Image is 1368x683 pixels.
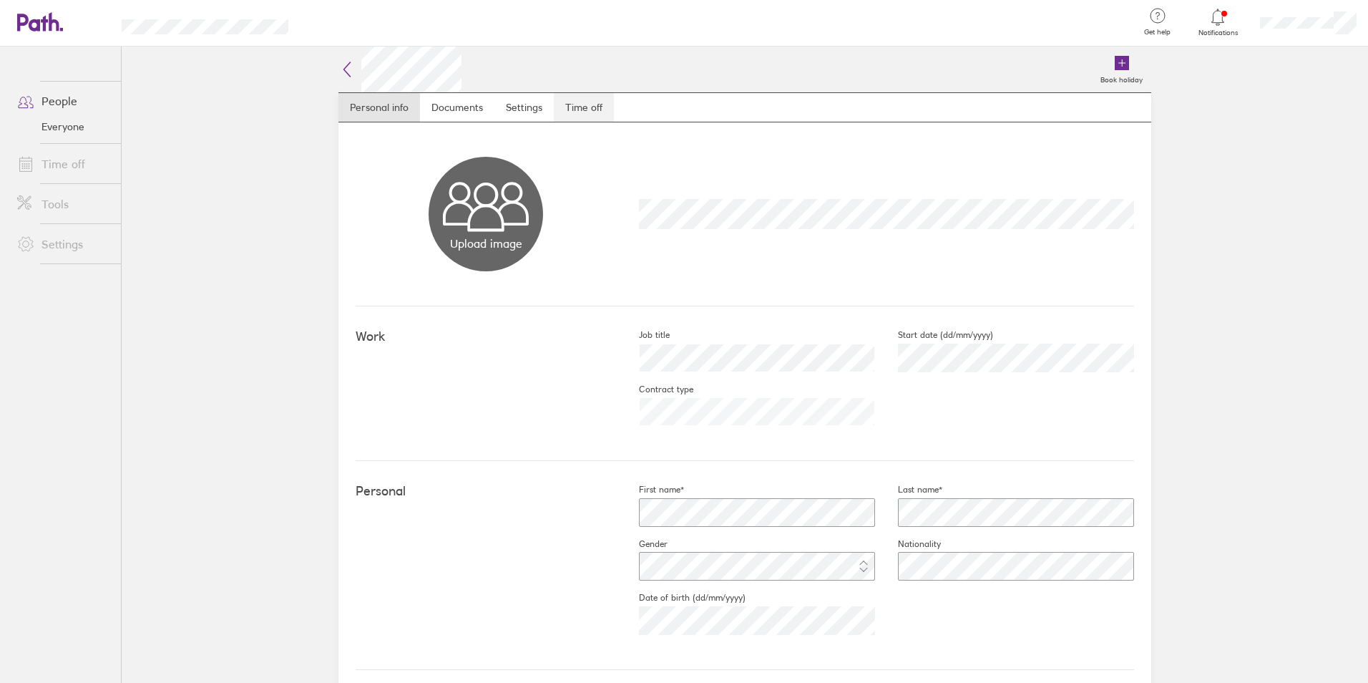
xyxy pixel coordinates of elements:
[1092,72,1151,84] label: Book holiday
[338,93,420,122] a: Personal info
[356,329,616,344] h4: Work
[554,93,614,122] a: Time off
[1195,29,1241,37] span: Notifications
[616,592,746,604] label: Date of birth (dd/mm/yyyy)
[494,93,554,122] a: Settings
[875,538,941,550] label: Nationality
[875,329,993,341] label: Start date (dd/mm/yyyy)
[1134,28,1181,37] span: Get help
[875,484,942,495] label: Last name*
[6,115,121,138] a: Everyone
[6,230,121,258] a: Settings
[616,538,668,550] label: Gender
[1195,7,1241,37] a: Notifications
[616,384,693,395] label: Contract type
[1092,47,1151,92] a: Book holiday
[616,329,670,341] label: Job title
[616,484,684,495] label: First name*
[6,190,121,218] a: Tools
[6,150,121,178] a: Time off
[6,87,121,115] a: People
[420,93,494,122] a: Documents
[356,484,616,499] h4: Personal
